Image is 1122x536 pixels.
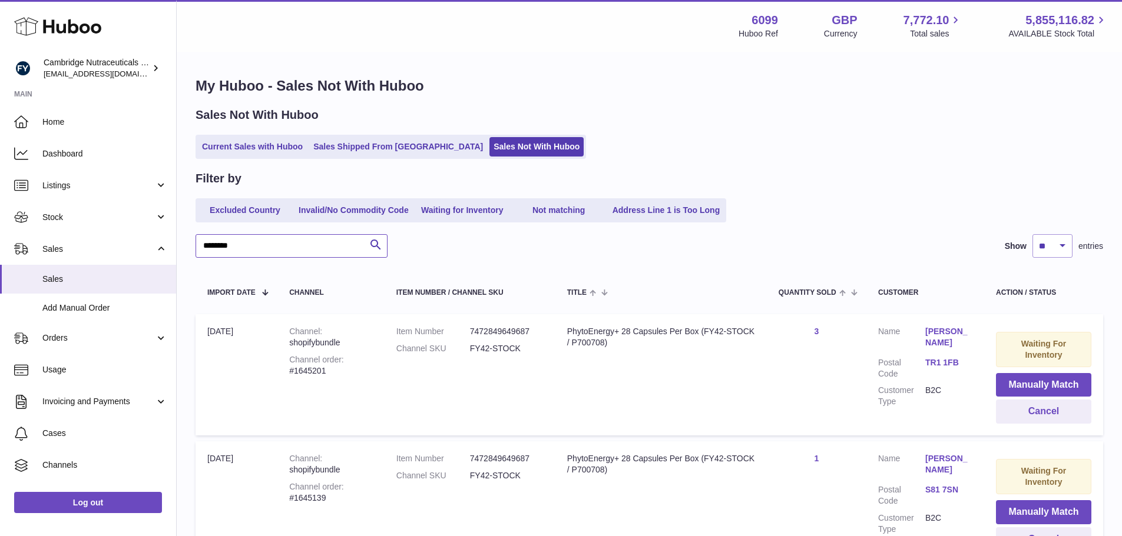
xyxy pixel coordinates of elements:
div: shopifybundle [289,453,373,475]
a: Log out [14,492,162,513]
span: Title [567,289,587,297]
a: Invalid/No Commodity Code [294,201,413,220]
a: 1 [815,454,819,463]
div: PhytoEnergy+ 28 Capsules Per Box (FY42-STOCK / P700708) [567,453,755,475]
h1: My Huboo - Sales Not With Huboo [196,76,1103,95]
div: shopifybundle [289,326,373,348]
strong: GBP [832,12,857,28]
button: Manually Match [996,500,1091,524]
dt: Customer Type [878,512,925,535]
button: Cancel [996,399,1091,424]
div: Item Number / Channel SKU [396,289,544,297]
span: Listings [42,180,155,191]
span: Channels [42,460,167,471]
h2: Filter by [196,171,241,187]
div: Cambridge Nutraceuticals Ltd [44,57,150,79]
a: 3 [815,327,819,336]
dt: Postal Code [878,357,925,379]
span: Usage [42,364,167,375]
span: Add Manual Order [42,302,167,314]
span: Home [42,116,167,128]
div: PhytoEnergy+ 28 Capsules Per Box (FY42-STOCK / P700708) [567,326,755,348]
span: 5,855,116.82 [1025,12,1094,28]
strong: 6099 [752,12,778,28]
strong: Channel [289,454,322,463]
dd: FY42-STOCK [470,343,544,354]
span: Sales [42,244,155,255]
dt: Channel SKU [396,343,470,354]
dt: Postal Code [878,484,925,507]
div: Action / Status [996,289,1091,297]
span: Cases [42,428,167,439]
span: entries [1078,241,1103,252]
a: Current Sales with Huboo [198,137,307,157]
dd: FY42-STOCK [470,470,544,481]
span: Invoicing and Payments [42,396,155,407]
a: Address Line 1 is Too Long [608,201,724,220]
a: [PERSON_NAME] [925,453,972,475]
dd: 7472849649687 [470,326,544,337]
strong: Channel order [289,482,344,491]
a: Sales Shipped From [GEOGRAPHIC_DATA] [309,137,487,157]
a: Not matching [512,201,606,220]
dd: B2C [925,512,972,535]
img: huboo@camnutra.com [14,59,32,77]
a: 5,855,116.82 AVAILABLE Stock Total [1008,12,1108,39]
div: #1645201 [289,354,373,377]
span: AVAILABLE Stock Total [1008,28,1108,39]
strong: Channel order [289,355,344,364]
a: Sales Not With Huboo [489,137,584,157]
td: [DATE] [196,314,277,435]
a: Waiting for Inventory [415,201,509,220]
a: Excluded Country [198,201,292,220]
dd: B2C [925,385,972,407]
dt: Item Number [396,453,470,464]
dd: 7472849649687 [470,453,544,464]
a: [PERSON_NAME] [925,326,972,348]
span: Total sales [910,28,962,39]
strong: Waiting For Inventory [1021,339,1066,359]
dt: Item Number [396,326,470,337]
button: Manually Match [996,373,1091,397]
dt: Channel SKU [396,470,470,481]
dt: Customer Type [878,385,925,407]
span: Dashboard [42,148,167,159]
span: 7,772.10 [903,12,949,28]
a: TR1 1FB [925,357,972,368]
div: Currency [824,28,858,39]
dt: Name [878,453,925,478]
span: Quantity Sold [779,289,836,297]
span: Orders [42,332,155,344]
a: 7,772.10 Total sales [903,12,963,39]
span: Import date [207,289,256,297]
a: S81 7SN [925,484,972,495]
label: Show [1005,241,1027,252]
div: Huboo Ref [739,28,778,39]
strong: Waiting For Inventory [1021,466,1066,487]
strong: Channel [289,327,322,336]
div: Customer [878,289,972,297]
span: [EMAIL_ADDRESS][DOMAIN_NAME] [44,69,173,78]
div: #1645139 [289,481,373,504]
div: Channel [289,289,373,297]
dt: Name [878,326,925,351]
h2: Sales Not With Huboo [196,107,319,123]
span: Stock [42,212,155,223]
span: Sales [42,274,167,285]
